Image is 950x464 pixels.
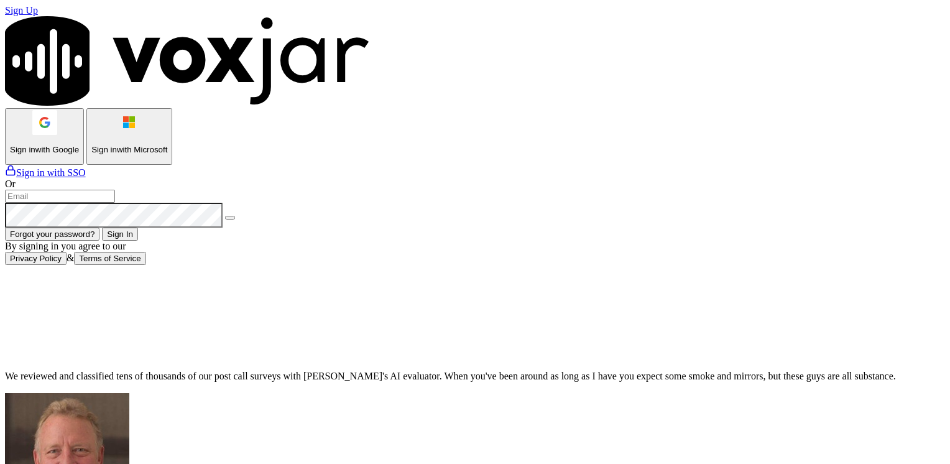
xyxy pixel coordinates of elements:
[5,179,16,189] span: Or
[117,110,142,135] img: microsoft Sign in button
[5,371,945,382] p: We reviewed and classified tens of thousands of our post call surveys with [PERSON_NAME]'s AI eva...
[5,16,369,106] img: logo
[5,108,84,165] button: Sign inwith Google
[10,145,79,154] p: Sign in with Google
[32,110,57,135] img: google Sign in button
[5,252,67,265] button: Privacy Policy
[5,228,99,241] button: Forgot your password?
[74,252,145,265] button: Terms of Service
[102,228,138,241] button: Sign In
[5,5,38,16] a: Sign Up
[86,108,172,165] button: Sign inwith Microsoft
[91,145,167,154] p: Sign in with Microsoft
[5,241,945,265] div: By signing in you agree to our &
[5,167,86,178] a: Sign in with SSO
[5,190,115,203] input: Email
